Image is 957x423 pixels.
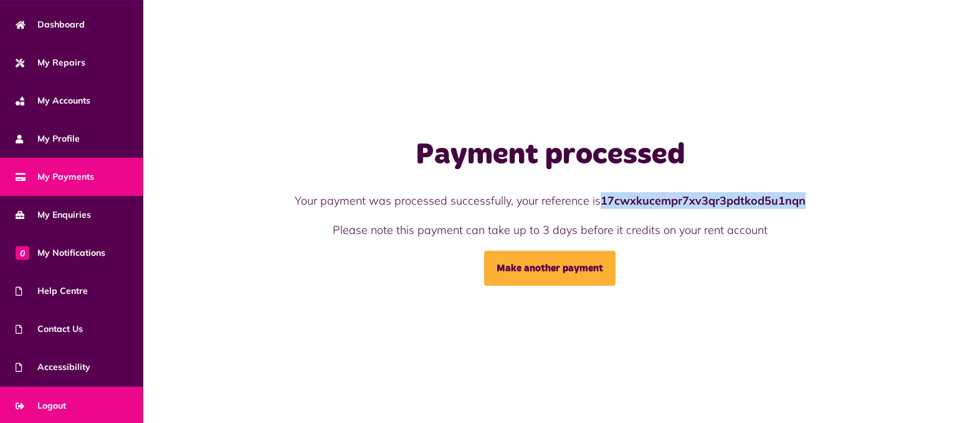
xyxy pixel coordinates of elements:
[484,251,616,286] a: Make another payment
[273,192,827,209] p: Your payment was processed successfully, your reference is
[16,56,85,69] span: My Repairs
[16,18,85,31] span: Dashboard
[16,284,88,298] span: Help Centre
[16,208,91,221] span: My Enquiries
[273,221,827,238] p: Please note this payment can take up to 3 days before it credits on your rent account
[16,246,29,260] span: 0
[16,361,90,374] span: Accessibility
[16,94,90,107] span: My Accounts
[601,193,806,208] strong: 17cwxkucempr7xv3qr3pdtkod5u1nqn
[16,399,66,412] span: Logout
[16,170,94,183] span: My Payments
[273,137,827,173] h1: Payment processed
[16,132,80,145] span: My Profile
[16,323,83,336] span: Contact Us
[16,246,105,260] span: My Notifications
